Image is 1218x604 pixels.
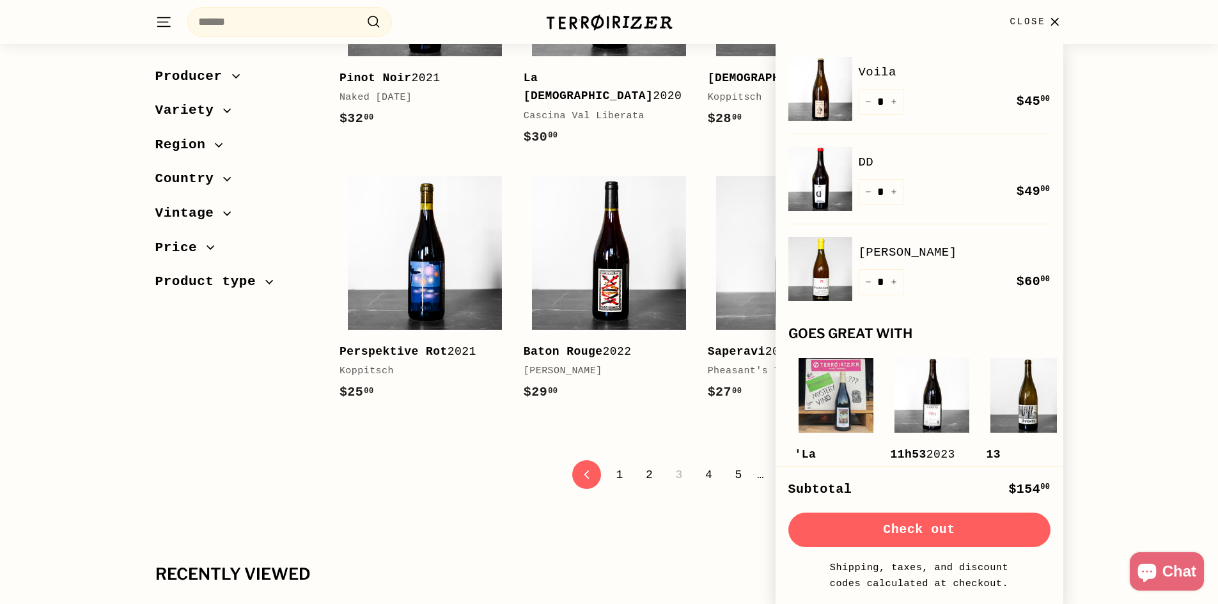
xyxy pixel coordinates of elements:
[732,113,742,122] sup: 00
[340,343,498,361] div: 2021
[698,464,720,486] a: 4
[788,147,852,211] img: DD
[155,100,224,122] span: Variety
[524,343,682,361] div: 2022
[788,237,852,301] img: Marguerite
[891,448,926,461] b: 11h53
[1017,94,1050,109] span: $45
[859,153,1050,172] a: DD
[827,560,1012,591] small: Shipping, taxes, and discount codes calculated at checkout.
[987,354,1070,553] a: 13 Vents2023[PERSON_NAME]
[1010,15,1045,29] span: Close
[859,269,878,295] button: Reduce item quantity by one
[788,57,852,121] img: Voila
[638,464,660,486] a: 2
[155,66,232,88] span: Producer
[155,134,215,156] span: Region
[1040,275,1050,284] sup: 00
[757,469,764,481] span: …
[788,327,1050,341] div: Goes great with
[155,566,1063,584] div: Recently viewed
[524,345,603,358] b: Baton Rouge
[155,237,207,259] span: Price
[524,109,682,124] div: Cascina Val Liberata
[548,131,558,140] sup: 00
[155,131,319,166] button: Region
[1017,184,1050,199] span: $49
[1008,479,1050,500] div: $154
[728,464,750,486] a: 5
[364,113,373,122] sup: 00
[1040,185,1050,194] sup: 00
[1040,483,1050,492] sup: 00
[891,445,961,464] div: 2023
[340,385,374,399] span: $25
[524,69,682,106] div: 2020
[732,387,742,396] sup: 00
[708,385,742,399] span: $27
[155,272,266,293] span: Product type
[884,269,903,295] button: Increase item quantity by one
[340,69,498,88] div: 2021
[1040,95,1050,104] sup: 00
[524,130,558,144] span: $30
[788,513,1050,547] button: Check out
[340,364,498,379] div: Koppitsch
[608,464,630,486] a: 1
[524,385,558,399] span: $29
[524,72,653,103] b: La [DEMOGRAPHIC_DATA]
[772,464,794,486] a: 8
[708,111,742,126] span: $28
[155,203,224,224] span: Vintage
[708,345,765,358] b: Saperavi
[884,89,903,115] button: Increase item quantity by one
[891,354,974,534] a: 11h532023Domaine des Grottes
[155,166,319,200] button: Country
[524,364,682,379] div: [PERSON_NAME]
[548,387,558,396] sup: 00
[155,234,319,268] button: Price
[708,364,866,379] div: Pheasant's Tears
[668,464,691,486] span: 3
[155,169,224,190] span: Country
[1017,274,1050,289] span: $60
[859,89,878,115] button: Reduce item quantity by one
[524,167,695,415] a: Baton Rouge2022[PERSON_NAME]
[155,63,319,97] button: Producer
[340,90,498,105] div: Naked [DATE]
[859,243,1050,262] a: [PERSON_NAME]
[155,268,319,303] button: Product type
[987,445,1057,483] div: 2023
[708,343,866,361] div: 2023
[884,179,903,205] button: Increase item quantity by one
[1002,3,1070,41] button: Close
[155,199,319,234] button: Vintage
[859,63,1050,82] a: Voila
[364,387,373,396] sup: 00
[708,72,838,84] b: [DEMOGRAPHIC_DATA]
[340,111,374,126] span: $32
[340,72,412,84] b: Pinot Noir
[708,69,866,88] div: 2023
[708,90,866,105] div: Koppitsch
[788,479,852,500] div: Subtotal
[155,97,319,132] button: Variety
[340,167,511,415] a: Perspektive Rot2021Koppitsch
[708,167,879,415] a: Saperavi2023Pheasant's Tears
[987,448,1022,479] b: 13 Vents
[859,179,878,205] button: Reduce item quantity by one
[1126,552,1208,594] inbox-online-store-chat: Shopify online store chat
[340,345,448,358] b: Perspektive Rot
